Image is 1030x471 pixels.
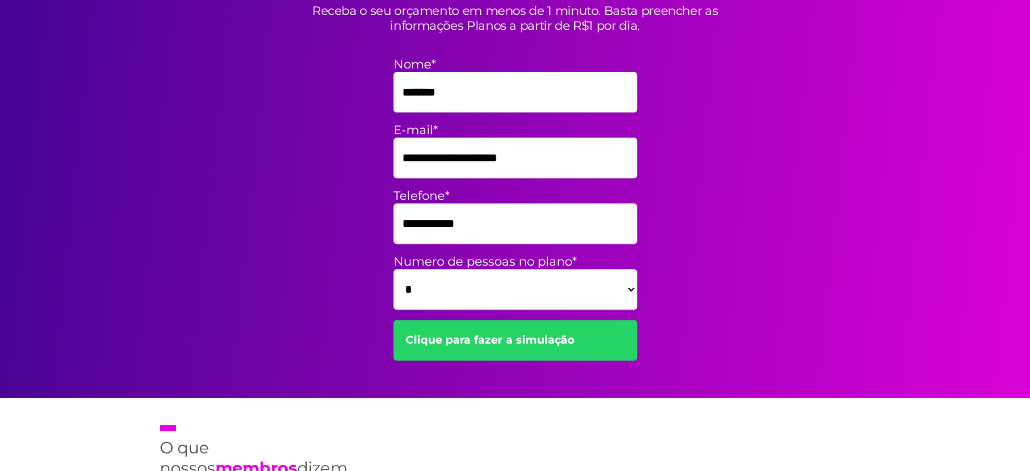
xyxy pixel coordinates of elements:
label: Nome* [393,57,637,72]
p: Receba o seu orçamento em menos de 1 minuto. Basta preencher as informações Planos a partir de R$... [278,3,752,33]
a: Clique para fazer a simulação [393,320,637,361]
label: E-mail* [393,123,637,138]
label: Numero de pessoas no plano* [393,254,637,269]
label: Telefone* [393,188,637,203]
